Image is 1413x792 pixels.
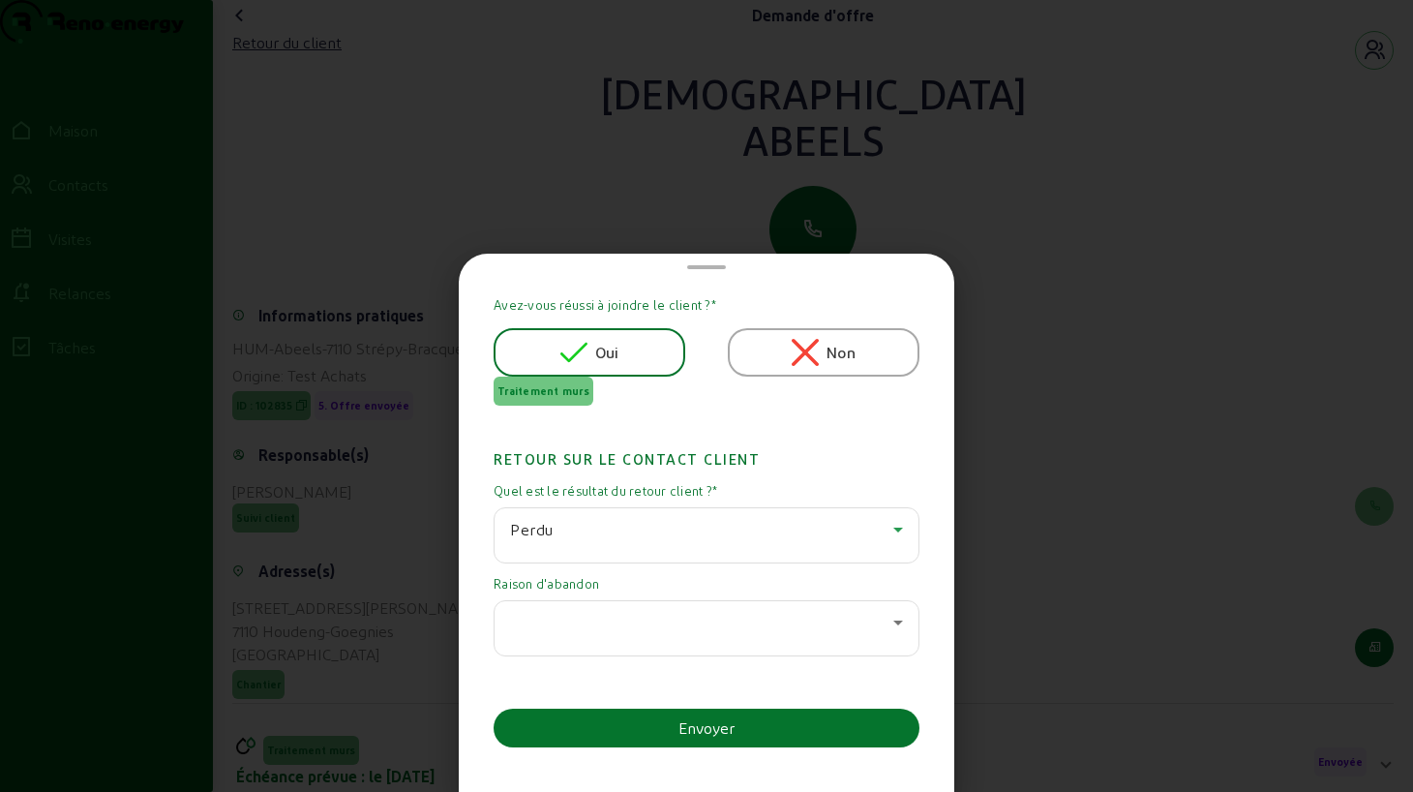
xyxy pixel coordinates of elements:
[494,297,711,312] font: Avez-vous réussi à joindre le client ?
[494,576,599,591] font: Raison d'abandon
[827,343,856,361] font: Non
[595,343,619,361] font: Oui
[494,450,760,468] font: Retour sur le contact client
[494,483,712,498] font: Quel est le résultat du retour client ?
[494,709,919,747] button: Envoyer
[497,384,589,397] font: Traitement murs
[510,520,554,538] font: Perdu
[678,718,735,737] font: Envoyer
